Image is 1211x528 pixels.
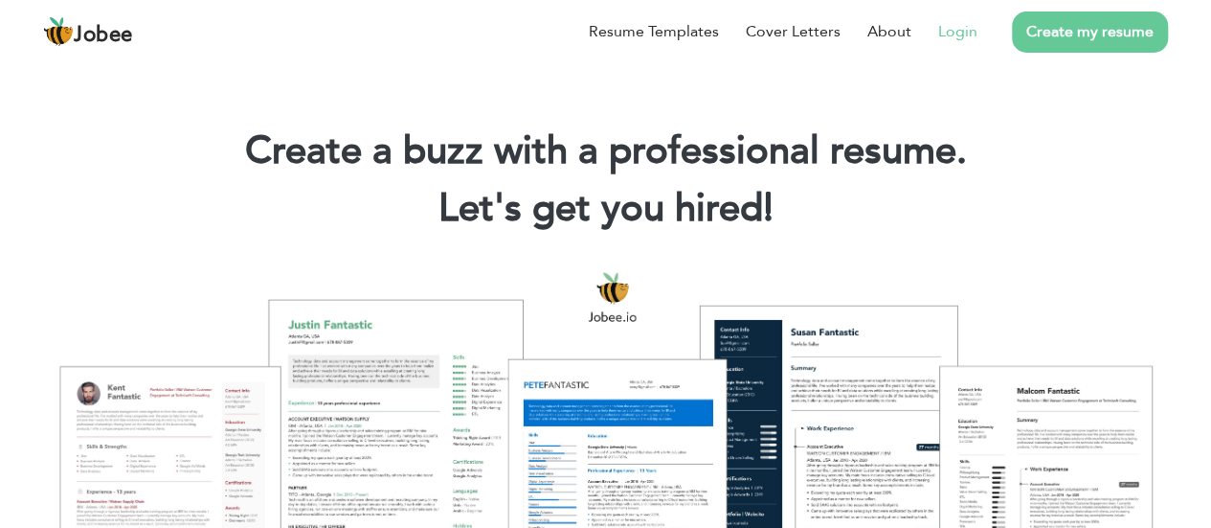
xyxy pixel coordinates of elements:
h2: Let's [29,184,1182,234]
a: About [867,20,911,43]
a: Resume Templates [589,20,719,43]
span: | [764,182,773,235]
img: jobee.io [43,16,74,47]
a: Create my resume [1012,11,1168,53]
a: Cover Letters [746,20,841,43]
a: Jobee [43,16,133,47]
span: get you hired! [532,182,774,235]
a: Login [938,20,977,43]
h1: Create a buzz with a professional resume. [29,126,1182,176]
span: Jobee [74,25,133,46]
